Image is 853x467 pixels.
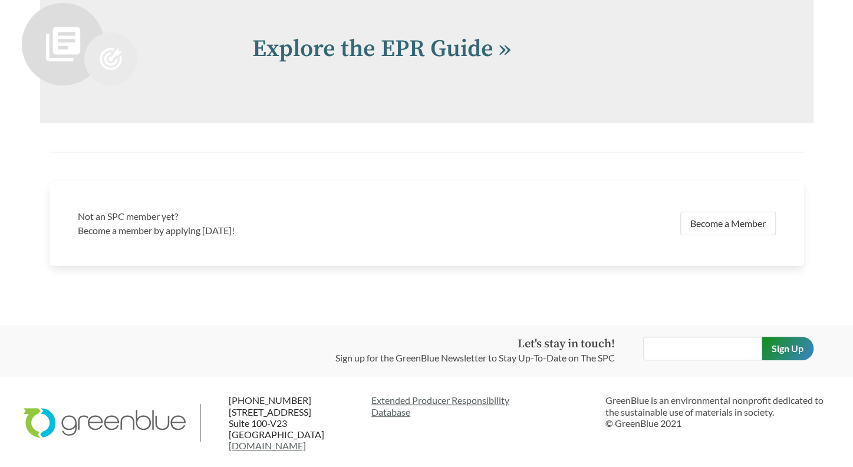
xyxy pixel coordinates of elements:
a: Become a Member [680,212,776,235]
h3: Not an SPC member yet? [78,209,420,223]
a: Extended Producer ResponsibilityDatabase [371,394,596,417]
p: [PHONE_NUMBER] [STREET_ADDRESS] Suite 100-V23 [GEOGRAPHIC_DATA] [229,394,371,451]
a: Explore the EPR Guide » [252,34,511,64]
p: Become a member by applying [DATE]! [78,223,420,238]
p: Sign up for the GreenBlue Newsletter to Stay Up-To-Date on The SPC [335,351,615,365]
input: Sign Up [762,337,814,360]
p: GreenBlue is an environmental nonprofit dedicated to the sustainable use of materials in society.... [605,394,830,429]
strong: Let's stay in touch! [518,337,615,351]
a: [DOMAIN_NAME] [229,440,306,451]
